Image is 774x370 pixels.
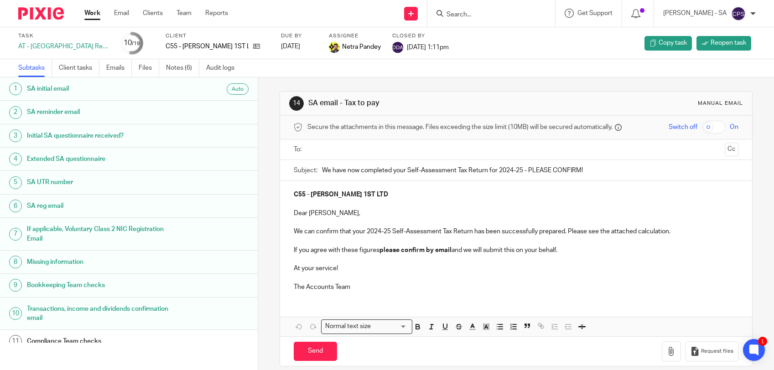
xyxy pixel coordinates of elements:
div: 10 [124,38,140,48]
button: Request files [686,341,738,362]
div: AT - [GEOGRAPHIC_DATA] Return - PE [DATE] [18,42,109,51]
span: Get Support [577,10,613,16]
div: 6 [9,200,22,212]
h1: Bookkeeping Team checks [27,278,175,292]
input: Search for option [374,322,407,331]
p: [PERSON_NAME] - SA [663,9,727,18]
a: Team [177,9,192,18]
button: Cc [725,143,738,156]
h1: If applicable, Voluntary Class 2 NIC Registration Email [27,222,175,246]
div: 2 [9,106,22,119]
p: At your service! [294,264,738,273]
p: C55 - [PERSON_NAME] 1ST LTD [166,42,249,51]
input: Send [294,342,337,361]
label: Due by [281,32,317,40]
span: Copy task [659,38,687,47]
div: Search for option [321,319,412,334]
strong: please confirm by email [379,247,452,253]
div: 3 [9,129,22,142]
a: Notes (6) [166,59,199,77]
p: The Accounts Team [294,283,738,292]
img: Pixie [18,7,64,20]
div: 1 [9,82,22,95]
div: 8 [9,256,22,268]
h1: SA reminder email [27,105,175,119]
input: Search [446,11,528,19]
span: Request files [701,348,733,355]
span: Switch off [669,123,697,132]
div: 1 [758,337,767,346]
span: Secure the attachments in this message. Files exceeding the size limit (10MB) will be secured aut... [307,123,613,132]
label: Closed by [392,32,449,40]
a: Clients [143,9,163,18]
img: svg%3E [392,42,403,53]
h1: SA email - Tax to pay [308,98,535,108]
div: [DATE] [281,42,317,51]
h1: SA reg email [27,199,175,213]
small: /19 [132,41,140,46]
a: Emails [106,59,132,77]
h1: Compliance Team checks [27,334,175,348]
a: Client tasks [59,59,99,77]
span: Normal text size [323,322,373,331]
label: To: [294,145,304,154]
h1: SA UTR number [27,175,175,189]
img: Netra-New-Starbridge-Yellow.jpg [329,42,340,53]
a: Work [84,9,100,18]
div: Manual email [698,100,743,107]
h1: Missing information [27,255,175,269]
div: 14 [289,96,304,111]
p: If you agree with these figures and we will submit this on your behalf. [294,246,738,255]
div: 5 [9,176,22,189]
a: Reopen task [696,36,751,51]
label: Client [166,32,270,40]
label: Assignee [329,32,381,40]
a: Subtasks [18,59,52,77]
span: Reopen task [711,38,746,47]
label: Task [18,32,109,40]
img: svg%3E [731,6,746,21]
h1: SA initial email [27,82,175,96]
span: [DATE] 1:11pm [407,44,449,50]
p: Dear [PERSON_NAME], [294,209,738,218]
div: 9 [9,279,22,292]
div: Auto [227,83,249,95]
a: Copy task [644,36,692,51]
a: Email [114,9,129,18]
a: Files [139,59,159,77]
div: 7 [9,228,22,241]
strong: C55 - [PERSON_NAME] 1ST LTD [294,191,388,198]
div: 4 [9,153,22,165]
span: On [730,123,738,132]
div: 11 [9,335,22,348]
label: Subject: [294,166,317,175]
a: Audit logs [206,59,241,77]
p: We can confirm that your 2024-25 Self-Assessment Tax Return has been successfully prepared. Pleas... [294,227,738,236]
h1: Extended SA questionnaire [27,152,175,166]
h1: Initial SA questionnaire received? [27,129,175,143]
span: Netra Pandey [342,42,381,51]
h1: Transactions, income and dividends confirmation email [27,302,175,325]
div: 10 [9,307,22,320]
a: Reports [205,9,228,18]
